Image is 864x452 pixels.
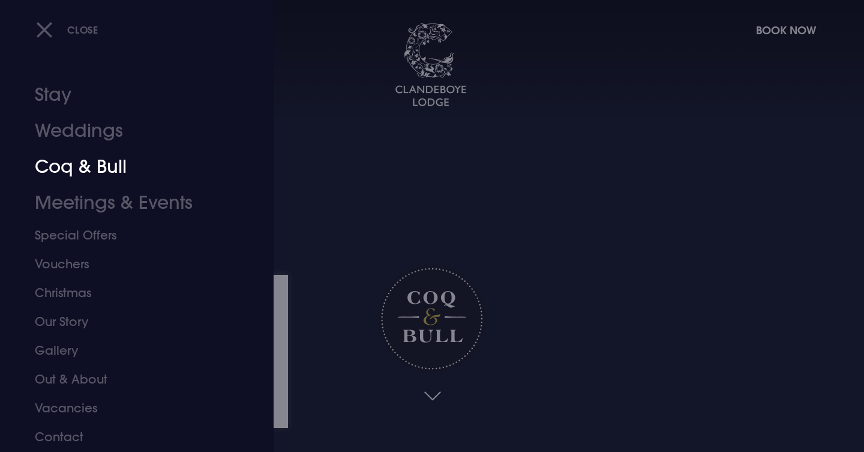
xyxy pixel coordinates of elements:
a: Weddings [35,113,224,149]
a: Our Story [35,307,224,336]
a: Vacancies [35,394,224,423]
a: Vouchers [35,250,224,279]
a: Out & About [35,365,224,394]
span: Close [67,23,98,36]
a: Contact [35,423,224,451]
button: Close [36,17,98,42]
a: Gallery [35,336,224,365]
a: Meetings & Events [35,185,224,221]
a: Christmas [35,279,224,307]
a: Stay [35,77,224,113]
a: Special Offers [35,221,224,250]
a: Coq & Bull [35,149,224,185]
